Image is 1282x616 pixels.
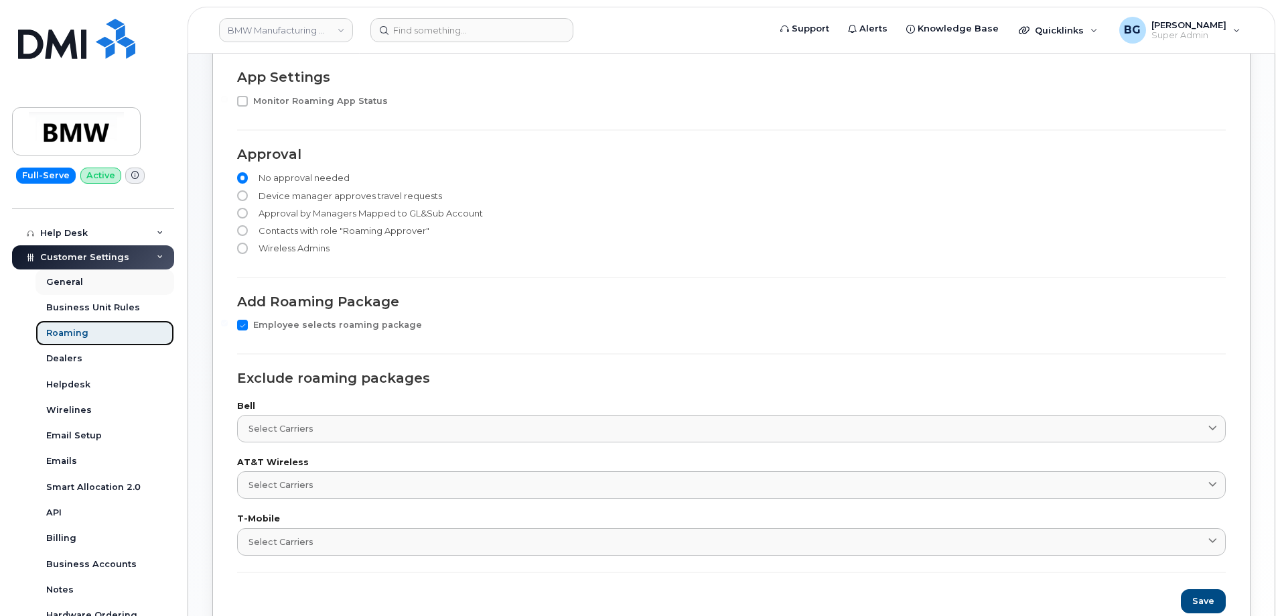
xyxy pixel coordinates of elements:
[221,320,228,326] input: Employee selects roaming package
[253,96,388,106] span: Monitor Roaming App Status
[1192,595,1214,607] span: Save
[253,190,442,201] span: Device manager approves travel requests
[237,515,1226,523] label: T-Mobile
[1181,589,1226,613] button: Save
[859,22,887,36] span: Alerts
[237,190,248,201] input: Device manager approves travel requests
[237,225,248,236] input: Contacts with role "Roaming Approver"
[237,528,1226,556] a: Select Carriers
[253,225,429,236] span: Contacts with role "Roaming Approver"
[839,15,897,42] a: Alerts
[237,147,1226,162] div: Approval
[1124,22,1141,38] span: BG
[237,471,1226,499] a: Select Carriers
[237,173,248,184] input: No approval needed
[370,18,573,42] input: Find something...
[248,422,313,435] span: Select Carriers
[918,22,999,36] span: Knowledge Base
[1224,558,1272,606] iframe: Messenger Launcher
[248,536,313,548] span: Select Carriers
[237,208,248,219] input: Approval by Managers Mapped to GL&Sub Account
[237,294,1226,310] div: Add Roaming Package
[237,402,1226,411] label: Bell
[253,243,330,253] span: Wireless Admins
[1009,17,1107,44] div: Quicklinks
[219,18,353,42] a: BMW Manufacturing Co LLC
[237,70,1226,85] div: App Settings
[897,15,1008,42] a: Knowledge Base
[253,208,483,219] span: Approval by Managers Mapped to GL&Sub Account
[771,15,839,42] a: Support
[248,479,313,491] span: Select Carriers
[253,172,350,183] span: No approval needed
[253,320,422,330] span: Employee selects roaming package
[237,371,1226,386] div: Exclude roaming packages
[1151,30,1226,41] span: Super Admin
[1110,17,1250,44] div: Bill Geary
[1035,25,1084,36] span: Quicklinks
[237,458,1226,467] label: AT&T Wireless
[237,243,248,254] input: Wireless Admins
[1151,19,1226,30] span: [PERSON_NAME]
[237,415,1226,442] a: Select Carriers
[792,22,829,36] span: Support
[221,96,228,103] input: Monitor Roaming App Status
